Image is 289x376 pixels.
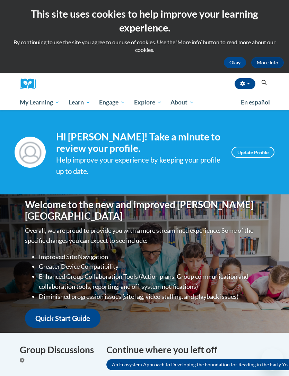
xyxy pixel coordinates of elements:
[130,94,166,110] a: Explore
[251,57,284,68] a: More Info
[166,94,199,110] a: About
[235,78,255,89] button: Account Settings
[106,343,269,357] h4: Continue where you left off
[241,99,270,106] span: En español
[56,131,221,154] h4: Hi [PERSON_NAME]! Take a minute to review your profile.
[25,309,100,328] a: Quick Start Guide
[15,137,46,168] img: Profile Image
[20,79,41,89] img: Logo brand
[5,38,284,54] p: By continuing to use the site you agree to our use of cookies. Use the ‘More info’ button to read...
[39,272,264,292] li: Enhanced Group Collaboration Tools (Action plans, Group communication and collaboration tools, re...
[224,57,246,68] button: Okay
[20,343,96,357] h4: Group Discussions
[20,79,41,89] a: Cox Campus
[39,292,264,302] li: Diminished progression issues (site lag, video stalling, and playback issues)
[5,7,284,35] h2: This site uses cookies to help improve your learning experience.
[69,98,90,107] span: Learn
[25,199,264,222] h1: Welcome to the new and improved [PERSON_NAME][GEOGRAPHIC_DATA]
[134,98,162,107] span: Explore
[170,98,194,107] span: About
[99,98,125,107] span: Engage
[15,94,274,110] div: Main menu
[64,94,95,110] a: Learn
[39,252,264,262] li: Improved Site Navigation
[20,98,60,107] span: My Learning
[56,154,221,177] div: Help improve your experience by keeping your profile up to date.
[25,226,264,246] p: Overall, we are proud to provide you with a more streamlined experience. Some of the specific cha...
[39,262,264,272] li: Greater Device Compatibility
[231,147,274,158] a: Update Profile
[259,79,269,87] button: Search
[236,95,274,110] a: En español
[15,94,64,110] a: My Learning
[261,348,283,370] iframe: Button to launch messaging window
[95,94,130,110] a: Engage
